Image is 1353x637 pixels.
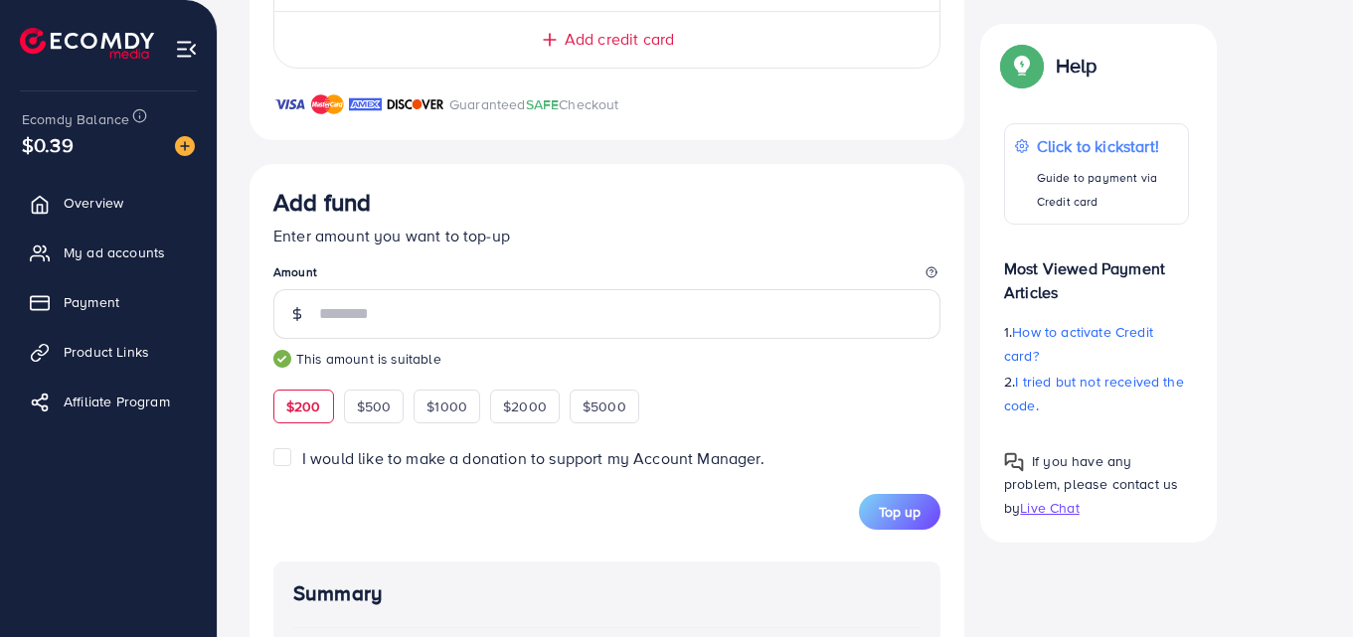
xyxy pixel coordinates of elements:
[387,92,444,116] img: brand
[302,447,764,469] span: I would like to make a donation to support my Account Manager.
[15,183,202,223] a: Overview
[22,109,129,129] span: Ecomdy Balance
[1056,54,1098,78] p: Help
[1037,134,1178,158] p: Click to kickstart!
[286,397,321,416] span: $200
[20,28,154,59] img: logo
[64,342,149,362] span: Product Links
[503,397,547,416] span: $2000
[1037,166,1178,214] p: Guide to payment via Credit card
[175,38,198,61] img: menu
[64,392,170,411] span: Affiliate Program
[15,233,202,272] a: My ad accounts
[526,94,560,114] span: SAFE
[1004,240,1189,304] p: Most Viewed Payment Articles
[15,332,202,372] a: Product Links
[273,349,940,369] small: This amount is suitable
[583,397,626,416] span: $5000
[1004,451,1178,517] span: If you have any problem, please contact us by
[64,292,119,312] span: Payment
[22,130,74,159] span: $0.39
[1004,48,1040,83] img: Popup guide
[64,242,165,262] span: My ad accounts
[273,263,940,288] legend: Amount
[15,282,202,322] a: Payment
[273,224,940,247] p: Enter amount you want to top-up
[1004,370,1189,417] p: 2.
[64,193,123,213] span: Overview
[1268,548,1338,622] iframe: Chat
[15,382,202,421] a: Affiliate Program
[879,502,921,522] span: Top up
[349,92,382,116] img: brand
[357,397,392,416] span: $500
[426,397,467,416] span: $1000
[859,494,940,530] button: Top up
[1004,322,1153,366] span: How to activate Credit card?
[293,581,921,606] h4: Summary
[273,350,291,368] img: guide
[1020,497,1079,517] span: Live Chat
[449,92,619,116] p: Guaranteed Checkout
[1004,372,1184,415] span: I tried but not received the code.
[565,28,674,51] span: Add credit card
[311,92,344,116] img: brand
[175,136,195,156] img: image
[273,188,371,217] h3: Add fund
[273,92,306,116] img: brand
[1004,320,1189,368] p: 1.
[1004,452,1024,472] img: Popup guide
